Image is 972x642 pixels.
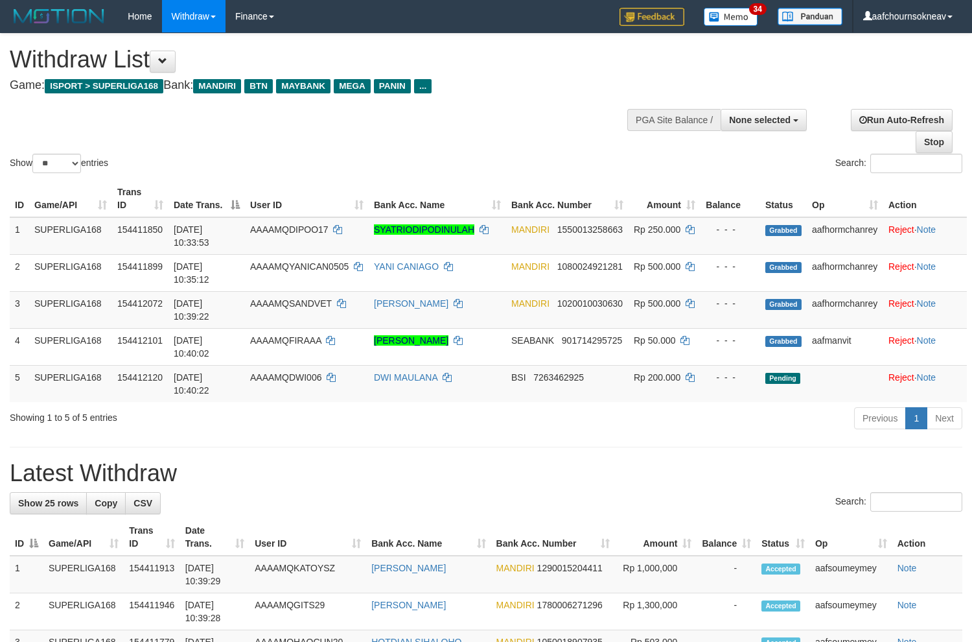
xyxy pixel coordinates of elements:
th: ID: activate to sort column descending [10,519,43,556]
a: Note [897,563,917,573]
a: Note [917,298,936,309]
td: · [883,254,967,291]
a: Copy [86,492,126,514]
td: SUPERLIGA168 [29,291,112,328]
th: Op: activate to sort column ascending [807,180,883,217]
td: 154411946 [124,593,179,630]
a: Next [927,407,962,429]
span: Rp 500.000 [634,261,680,272]
th: Action [892,519,962,556]
td: 2 [10,593,43,630]
a: Note [917,261,936,272]
span: AAAAMQDWI006 [250,372,321,383]
td: 1 [10,217,29,255]
th: Game/API: activate to sort column ascending [29,180,112,217]
a: Reject [888,372,914,383]
th: Bank Acc. Number: activate to sort column ascending [491,519,616,556]
span: ISPORT > SUPERLIGA168 [45,79,163,93]
td: AAAAMQKATOYSZ [249,556,366,593]
td: Rp 1,000,000 [615,556,697,593]
span: AAAAMQYANICAN0505 [250,261,349,272]
span: AAAAMQDIPOO17 [250,224,329,235]
span: 154411850 [117,224,163,235]
td: SUPERLIGA168 [29,254,112,291]
span: Copy 7263462925 to clipboard [533,372,584,383]
span: Grabbed [765,336,802,347]
span: MANDIRI [193,79,241,93]
input: Search: [870,492,962,512]
th: Status: activate to sort column ascending [756,519,810,556]
span: SEABANK [511,335,554,346]
td: · [883,217,967,255]
td: aafsoumeymey [810,556,892,593]
span: ... [414,79,432,93]
th: Bank Acc. Number: activate to sort column ascending [506,180,629,217]
span: Grabbed [765,262,802,273]
th: ID [10,180,29,217]
td: [DATE] 10:39:28 [180,593,249,630]
span: MAYBANK [276,79,330,93]
div: Showing 1 to 5 of 5 entries [10,406,395,424]
a: YANI CANIAGO [374,261,439,272]
td: 2 [10,254,29,291]
h1: Withdraw List [10,47,635,73]
a: Reject [888,298,914,309]
a: Reject [888,224,914,235]
span: Rp 50.000 [634,335,676,346]
td: SUPERLIGA168 [43,593,124,630]
th: Bank Acc. Name: activate to sort column ascending [369,180,506,217]
a: Reject [888,261,914,272]
td: 3 [10,291,29,328]
span: BSI [511,372,526,383]
div: - - - [706,297,755,310]
td: Rp 1,300,000 [615,593,697,630]
a: Run Auto-Refresh [851,109,953,131]
th: Status [760,180,807,217]
span: Copy 1020010030630 to clipboard [557,298,623,309]
button: None selected [721,109,807,131]
span: None selected [729,115,791,125]
span: Show 25 rows [18,498,78,508]
span: Copy 1550013258663 to clipboard [557,224,623,235]
th: Balance [700,180,760,217]
span: Rp 200.000 [634,372,680,383]
td: 1 [10,556,43,593]
span: MANDIRI [496,563,535,573]
td: 154411913 [124,556,179,593]
td: · [883,291,967,328]
span: AAAAMQSANDVET [250,298,332,309]
td: 4 [10,328,29,365]
span: 154411899 [117,261,163,272]
img: Button%20Memo.svg [704,8,758,26]
span: 154412072 [117,298,163,309]
a: Previous [854,407,906,429]
a: Note [917,372,936,383]
a: Note [917,335,936,346]
span: Copy 1290015204411 to clipboard [537,563,603,573]
span: [DATE] 10:33:53 [174,224,209,248]
select: Showentries [32,154,81,173]
a: DWI MAULANA [374,372,437,383]
th: Action [883,180,967,217]
span: Copy 1080024921281 to clipboard [557,261,623,272]
td: SUPERLIGA168 [29,365,112,402]
span: Copy [95,498,117,508]
span: 154412101 [117,335,163,346]
input: Search: [870,154,962,173]
span: Grabbed [765,225,802,236]
td: aafmanvit [807,328,883,365]
a: Note [917,224,936,235]
a: [PERSON_NAME] [374,298,448,309]
a: Show 25 rows [10,492,87,514]
th: Trans ID: activate to sort column ascending [112,180,168,217]
span: MEGA [334,79,371,93]
span: BTN [244,79,273,93]
td: aafsoumeymey [810,593,892,630]
span: AAAAMQFIRAAA [250,335,321,346]
th: Op: activate to sort column ascending [810,519,892,556]
label: Search: [835,492,962,512]
th: Date Trans.: activate to sort column ascending [180,519,249,556]
th: Trans ID: activate to sort column ascending [124,519,179,556]
span: MANDIRI [511,298,550,309]
a: Note [897,600,917,610]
